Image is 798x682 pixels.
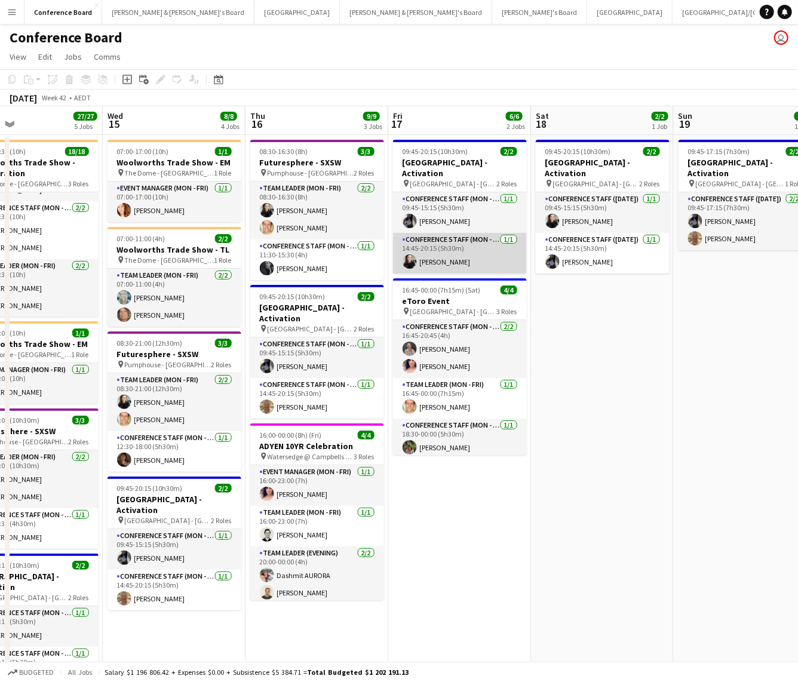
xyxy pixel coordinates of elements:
[354,324,375,333] span: 2 Roles
[94,51,121,62] span: Comms
[10,92,37,104] div: [DATE]
[536,140,670,274] app-job-card: 09:45-20:15 (10h30m)2/2[GEOGRAPHIC_DATA] - Activation [GEOGRAPHIC_DATA] - [GEOGRAPHIC_DATA]2 Role...
[117,484,183,493] span: 09:45-20:15 (10h30m)
[250,285,384,419] app-job-card: 09:45-20:15 (10h30m)2/2[GEOGRAPHIC_DATA] - Activation [GEOGRAPHIC_DATA] - [GEOGRAPHIC_DATA]2 Role...
[536,192,670,233] app-card-role: Conference Staff ([DATE])1/109:45-15:15 (5h30m)[PERSON_NAME]
[10,51,26,62] span: View
[250,546,384,604] app-card-role: Team Leader (Evening)2/220:00-00:00 (4h)Dashmit AURORA[PERSON_NAME]
[250,506,384,546] app-card-role: Team Leader (Mon - Fri)1/116:00-23:00 (7h)[PERSON_NAME]
[393,157,527,179] h3: [GEOGRAPHIC_DATA] - Activation
[358,147,375,156] span: 3/3
[497,307,517,316] span: 3 Roles
[497,179,517,188] span: 2 Roles
[696,179,785,188] span: [GEOGRAPHIC_DATA] - [GEOGRAPHIC_DATA]
[69,437,89,446] span: 2 Roles
[536,157,670,179] h3: [GEOGRAPHIC_DATA] - Activation
[215,339,232,348] span: 3/3
[501,147,517,156] span: 2/2
[69,593,89,602] span: 2 Roles
[507,122,525,131] div: 2 Jobs
[774,30,788,45] app-user-avatar: Kristelle Bristow
[211,516,232,525] span: 2 Roles
[5,49,31,64] a: View
[108,140,241,222] div: 07:00-17:00 (10h)1/1Woolworths Trade Show - EM The Dome - [GEOGRAPHIC_DATA]1 RoleEvent Manager (M...
[363,112,380,121] span: 9/9
[72,328,89,337] span: 1/1
[393,419,527,459] app-card-role: Conference Staff (Mon - Fri)1/118:30-00:00 (5h30m)[PERSON_NAME]
[64,51,82,62] span: Jobs
[59,49,87,64] a: Jobs
[214,168,232,177] span: 1 Role
[250,140,384,280] app-job-card: 08:30-16:30 (8h)3/3Futuresphere - SXSW Pumphouse - [GEOGRAPHIC_DATA]2 RolesTeam Leader (Mon - Fri...
[364,122,382,131] div: 3 Jobs
[10,29,122,47] h1: Conference Board
[220,112,237,121] span: 8/8
[410,307,497,316] span: [GEOGRAPHIC_DATA] - [GEOGRAPHIC_DATA]
[393,140,527,274] app-job-card: 09:45-20:15 (10h30m)2/2[GEOGRAPHIC_DATA] - Activation [GEOGRAPHIC_DATA] - [GEOGRAPHIC_DATA]2 Role...
[652,122,668,131] div: 1 Job
[640,179,660,188] span: 2 Roles
[358,431,375,440] span: 4/4
[506,112,523,121] span: 6/6
[125,256,214,265] span: The Dome - [GEOGRAPHIC_DATA]
[677,117,693,131] span: 19
[553,179,640,188] span: [GEOGRAPHIC_DATA] - [GEOGRAPHIC_DATA]
[108,529,241,570] app-card-role: Conference Staff (Mon - Fri)1/109:45-15:15 (5h30m)[PERSON_NAME]
[108,570,241,610] app-card-role: Conference Staff (Mon - Fri)1/114:45-20:15 (5h30m)[PERSON_NAME]
[125,360,211,369] span: Pumphouse - [GEOGRAPHIC_DATA]
[268,168,354,177] span: Pumphouse - [GEOGRAPHIC_DATA]
[211,360,232,369] span: 2 Roles
[221,122,240,131] div: 4 Jobs
[410,179,497,188] span: [GEOGRAPHIC_DATA] - [GEOGRAPHIC_DATA]
[393,320,527,378] app-card-role: Conference Staff (Mon - Fri)2/216:45-20:45 (4h)[PERSON_NAME][PERSON_NAME]
[108,110,123,121] span: Wed
[33,49,57,64] a: Edit
[250,157,384,168] h3: Futuresphere - SXSW
[215,234,232,243] span: 2/2
[65,147,89,156] span: 18/18
[108,331,241,472] app-job-card: 08:30-21:00 (12h30m)3/3Futuresphere - SXSW Pumphouse - [GEOGRAPHIC_DATA]2 RolesTeam Leader (Mon -...
[108,182,241,222] app-card-role: Event Manager (Mon - Fri)1/107:00-17:00 (10h)[PERSON_NAME]
[393,278,527,455] app-job-card: 16:45-00:00 (7h15m) (Sat)4/4eToro Event [GEOGRAPHIC_DATA] - [GEOGRAPHIC_DATA]3 RolesConference St...
[72,350,89,359] span: 1 Role
[260,431,322,440] span: 16:00-00:00 (8h) (Fri)
[250,465,384,506] app-card-role: Event Manager (Mon - Fri)1/116:00-23:00 (7h)[PERSON_NAME]
[72,416,89,425] span: 3/3
[108,431,241,472] app-card-role: Conference Staff (Mon - Fri)1/112:30-18:00 (5h30m)[PERSON_NAME]
[534,117,549,131] span: 18
[89,49,125,64] a: Comms
[108,477,241,610] app-job-card: 09:45-20:15 (10h30m)2/2[GEOGRAPHIC_DATA] - Activation [GEOGRAPHIC_DATA] - [GEOGRAPHIC_DATA]2 Role...
[393,296,527,306] h3: eToro Event
[108,244,241,255] h3: Woolworths Trade Show - TL
[117,339,183,348] span: 08:30-21:00 (12h30m)
[393,378,527,419] app-card-role: Team Leader (Mon - Fri)1/116:45-00:00 (7h15m)[PERSON_NAME]
[391,117,403,131] span: 17
[39,93,69,102] span: Week 42
[250,302,384,324] h3: [GEOGRAPHIC_DATA] - Activation
[125,168,214,177] span: The Dome - [GEOGRAPHIC_DATA]
[250,378,384,419] app-card-role: Conference Staff (Mon - Fri)1/114:45-20:15 (5h30m)[PERSON_NAME]
[108,157,241,168] h3: Woolworths Trade Show - EM
[106,117,123,131] span: 15
[643,147,660,156] span: 2/2
[6,666,56,679] button: Budgeted
[250,239,384,280] app-card-role: Conference Staff (Mon - Fri)1/111:30-15:30 (4h)[PERSON_NAME]
[72,561,89,570] span: 2/2
[214,256,232,265] span: 1 Role
[403,285,481,294] span: 16:45-00:00 (7h15m) (Sat)
[260,147,308,156] span: 08:30-16:30 (8h)
[108,227,241,327] app-job-card: 07:00-11:00 (4h)2/2Woolworths Trade Show - TL The Dome - [GEOGRAPHIC_DATA]1 RoleTeam Leader (Mon ...
[215,147,232,156] span: 1/1
[108,269,241,327] app-card-role: Team Leader (Mon - Fri)2/207:00-11:00 (4h)[PERSON_NAME][PERSON_NAME]
[102,1,254,24] button: [PERSON_NAME] & [PERSON_NAME]'s Board
[250,182,384,239] app-card-role: Team Leader (Mon - Fri)2/208:30-16:30 (8h)[PERSON_NAME][PERSON_NAME]
[354,452,375,461] span: 3 Roles
[268,324,354,333] span: [GEOGRAPHIC_DATA] - [GEOGRAPHIC_DATA]
[688,147,750,156] span: 09:45-17:15 (7h30m)
[105,668,409,677] div: Salary $1 196 806.42 + Expenses $0.00 + Subsistence $5 384.71 =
